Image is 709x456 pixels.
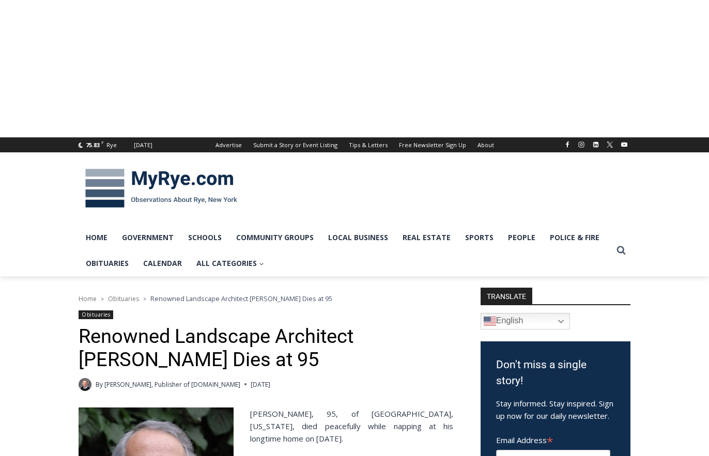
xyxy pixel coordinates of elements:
[104,380,240,389] a: [PERSON_NAME], Publisher of [DOMAIN_NAME]
[458,225,501,250] a: Sports
[561,138,574,151] a: Facebook
[79,407,453,445] p: [PERSON_NAME], 95, of [GEOGRAPHIC_DATA], [US_STATE], died peacefully while napping at his longtim...
[86,141,100,149] span: 75.83
[229,225,321,250] a: Community Groups
[79,293,453,304] nav: Breadcrumbs
[543,225,607,250] a: Police & Fire
[575,138,588,151] a: Instagram
[150,294,332,303] span: Renowned Landscape Architect [PERSON_NAME] Dies at 95
[79,310,113,319] a: Obituaries
[395,225,458,250] a: Real Estate
[590,138,602,151] a: Linkedin
[101,295,104,303] span: >
[612,241,630,260] button: View Search Form
[136,250,189,276] a: Calendar
[210,137,248,152] a: Advertise
[484,315,496,327] img: en
[79,162,244,215] img: MyRye.com
[496,397,615,422] p: Stay informed. Stay inspired. Sign up now for our daily newsletter.
[143,295,146,303] span: >
[251,380,270,389] time: [DATE]
[472,137,500,152] a: About
[115,225,181,250] a: Government
[501,225,543,250] a: People
[393,137,472,152] a: Free Newsletter Sign Up
[79,378,91,391] a: Author image
[210,137,500,152] nav: Secondary Navigation
[108,294,139,303] a: Obituaries
[248,137,343,152] a: Submit a Story or Event Listing
[181,225,229,250] a: Schools
[481,288,532,304] strong: TRANSLATE
[79,250,136,276] a: Obituaries
[79,325,453,372] h1: Renowned Landscape Architect [PERSON_NAME] Dies at 95
[101,139,104,145] span: F
[79,225,612,277] nav: Primary Navigation
[496,357,615,389] h3: Don't miss a single story!
[96,380,103,389] span: By
[189,250,271,276] a: All Categories
[496,430,610,448] label: Email Address
[481,313,570,329] a: English
[196,258,264,269] span: All Categories
[106,140,117,150] div: Rye
[321,225,395,250] a: Local Business
[79,294,97,303] a: Home
[618,138,630,151] a: YouTube
[343,137,393,152] a: Tips & Letters
[604,138,616,151] a: X
[134,140,152,150] div: [DATE]
[79,225,115,250] a: Home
